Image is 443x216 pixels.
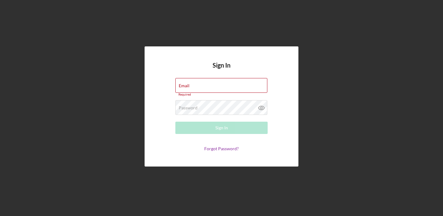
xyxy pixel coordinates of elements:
[175,93,268,96] div: Required
[204,146,239,151] a: Forgot Password?
[179,83,190,88] label: Email
[179,105,198,110] label: Password
[215,122,228,134] div: Sign In
[175,122,268,134] button: Sign In
[213,62,230,78] h4: Sign In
